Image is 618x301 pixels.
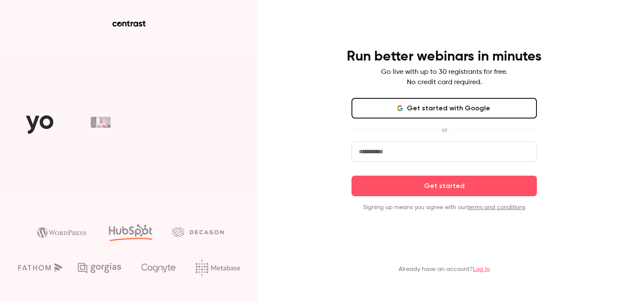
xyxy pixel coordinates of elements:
p: Go live with up to 30 registrants for free. No credit card required. [381,67,507,88]
button: Get started with Google [351,98,537,119]
p: Signing up means you agree with our [351,203,537,212]
a: terms and conditions [467,204,525,210]
h4: Run better webinars in minutes [347,48,542,65]
a: Log in [473,266,490,272]
p: Already have an account? [399,265,490,274]
img: decagon [172,227,224,237]
span: or [437,125,451,134]
button: Get started [351,176,537,196]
